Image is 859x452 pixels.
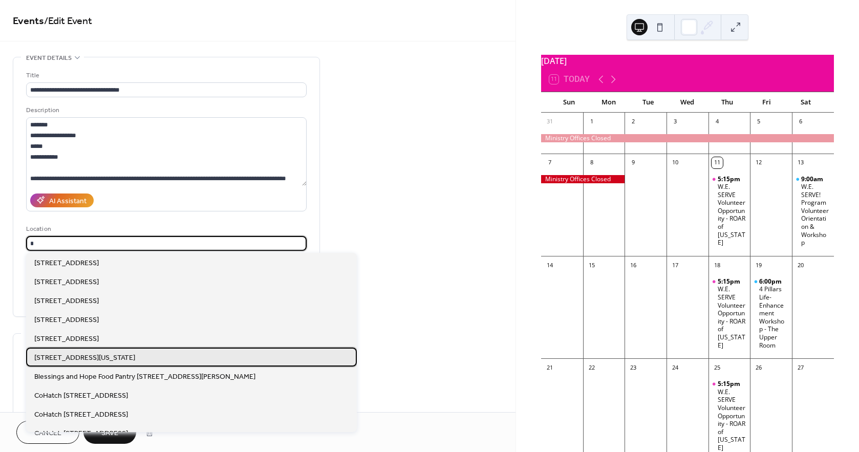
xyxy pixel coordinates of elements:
[753,116,764,127] div: 5
[670,260,681,271] div: 17
[712,116,723,127] div: 4
[708,380,750,451] div: W.E. SERVE Volunteer Opportunity - ROAR of Florida
[26,53,72,63] span: Event details
[753,157,764,168] div: 12
[628,157,639,168] div: 9
[586,260,597,271] div: 15
[26,105,305,116] div: Description
[34,353,135,363] span: [STREET_ADDRESS][US_STATE]
[16,421,79,444] button: Cancel
[589,92,628,113] div: Mon
[49,196,87,206] div: AI Assistant
[628,260,639,271] div: 16
[34,391,128,401] span: CoHatch [STREET_ADDRESS]
[753,362,764,373] div: 26
[759,277,783,286] span: 6:00pm
[34,372,255,382] span: Blessings and Hope Food Pantry [STREET_ADDRESS][PERSON_NAME]
[34,410,128,420] span: CoHatch [STREET_ADDRESS]
[586,116,597,127] div: 1
[795,362,806,373] div: 27
[670,157,681,168] div: 10
[747,92,786,113] div: Fri
[30,193,94,207] button: AI Assistant
[13,11,44,31] a: Events
[759,285,788,349] div: 4 Pillars Life-Enhancement Workshop - The Upper Room
[541,55,834,67] div: [DATE]
[708,175,750,247] div: W.E. SERVE Volunteer Opportunity - ROAR of Florida
[26,224,305,234] div: Location
[34,296,99,307] span: [STREET_ADDRESS]
[586,157,597,168] div: 8
[34,315,99,326] span: [STREET_ADDRESS]
[795,260,806,271] div: 20
[44,11,92,31] span: / Edit Event
[753,260,764,271] div: 19
[718,175,742,183] span: 5:15pm
[718,285,746,349] div: W.E. SERVE Volunteer Opportunity - ROAR of [US_STATE]
[712,157,723,168] div: 11
[34,428,61,439] span: Cancel
[718,380,742,388] span: 5:15pm
[707,92,746,113] div: Thu
[786,92,826,113] div: Sat
[544,362,555,373] div: 21
[34,428,128,439] span: CoHatch [STREET_ADDRESS]
[544,157,555,168] div: 7
[750,277,792,349] div: 4 Pillars Life-Enhancement Workshop - The Upper Room
[34,258,99,269] span: [STREET_ADDRESS]
[795,157,806,168] div: 13
[628,116,639,127] div: 2
[544,260,555,271] div: 14
[628,92,668,113] div: Tue
[718,183,746,247] div: W.E. SERVE Volunteer Opportunity - ROAR of [US_STATE]
[801,183,830,247] div: W.E. SERVE! Program Volunteer Orientation & Workshop
[628,362,639,373] div: 23
[541,134,834,143] div: Ministry Offices Closed
[541,175,625,184] div: Ministry Offices Closed
[34,334,99,345] span: [STREET_ADDRESS]
[708,277,750,349] div: W.E. SERVE Volunteer Opportunity - ROAR of Florida
[712,362,723,373] div: 25
[586,362,597,373] div: 22
[83,421,136,444] button: Save
[668,92,707,113] div: Wed
[101,428,118,439] span: Save
[670,362,681,373] div: 24
[795,116,806,127] div: 6
[549,92,589,113] div: Sun
[670,116,681,127] div: 3
[801,175,825,183] span: 9:00am
[712,260,723,271] div: 18
[792,175,834,247] div: W.E. SERVE! Program Volunteer Orientation & Workshop
[26,70,305,81] div: Title
[34,277,99,288] span: [STREET_ADDRESS]
[718,277,742,286] span: 5:15pm
[718,388,746,452] div: W.E. SERVE Volunteer Opportunity - ROAR of [US_STATE]
[544,116,555,127] div: 31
